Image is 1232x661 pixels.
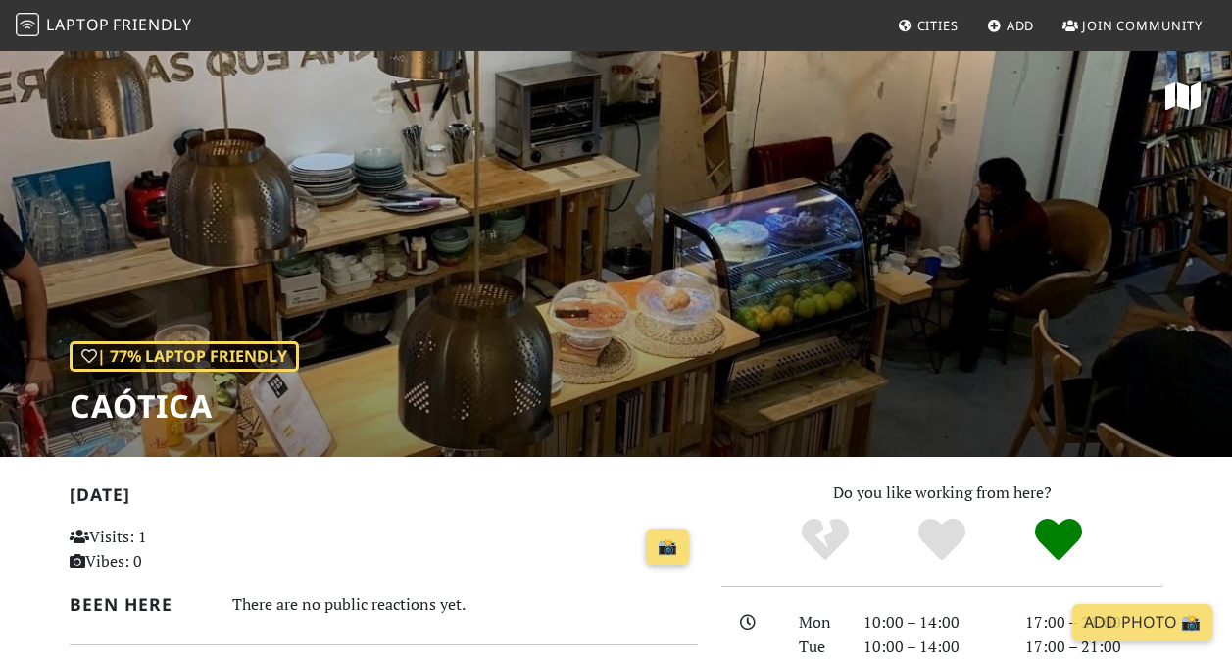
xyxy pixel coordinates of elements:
[46,14,110,35] span: Laptop
[1013,635,1175,660] div: 17:00 – 21:00
[721,481,1163,506] p: Do you like working from here?
[787,635,852,660] div: Tue
[16,9,192,43] a: LaptopFriendly LaptopFriendly
[113,14,191,35] span: Friendly
[70,594,209,615] h2: Been here
[979,8,1043,43] a: Add
[1000,516,1116,565] div: Definitely!
[70,484,698,513] h2: [DATE]
[890,8,966,43] a: Cities
[70,341,299,373] div: | 77% Laptop Friendly
[1082,17,1203,34] span: Join Community
[1007,17,1035,34] span: Add
[917,17,959,34] span: Cities
[884,516,1001,565] div: Yes
[646,529,689,566] a: 📸
[787,610,852,636] div: Mon
[70,525,264,575] p: Visits: 1 Vibes: 0
[852,635,1013,660] div: 10:00 – 14:00
[232,590,698,619] div: There are no public reactions yet.
[16,13,39,36] img: LaptopFriendly
[1055,8,1210,43] a: Join Community
[852,610,1013,636] div: 10:00 – 14:00
[1013,610,1175,636] div: 17:00 – 21:00
[1072,604,1212,641] a: Add Photo 📸
[70,387,299,425] h1: Caótica
[767,516,884,565] div: No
